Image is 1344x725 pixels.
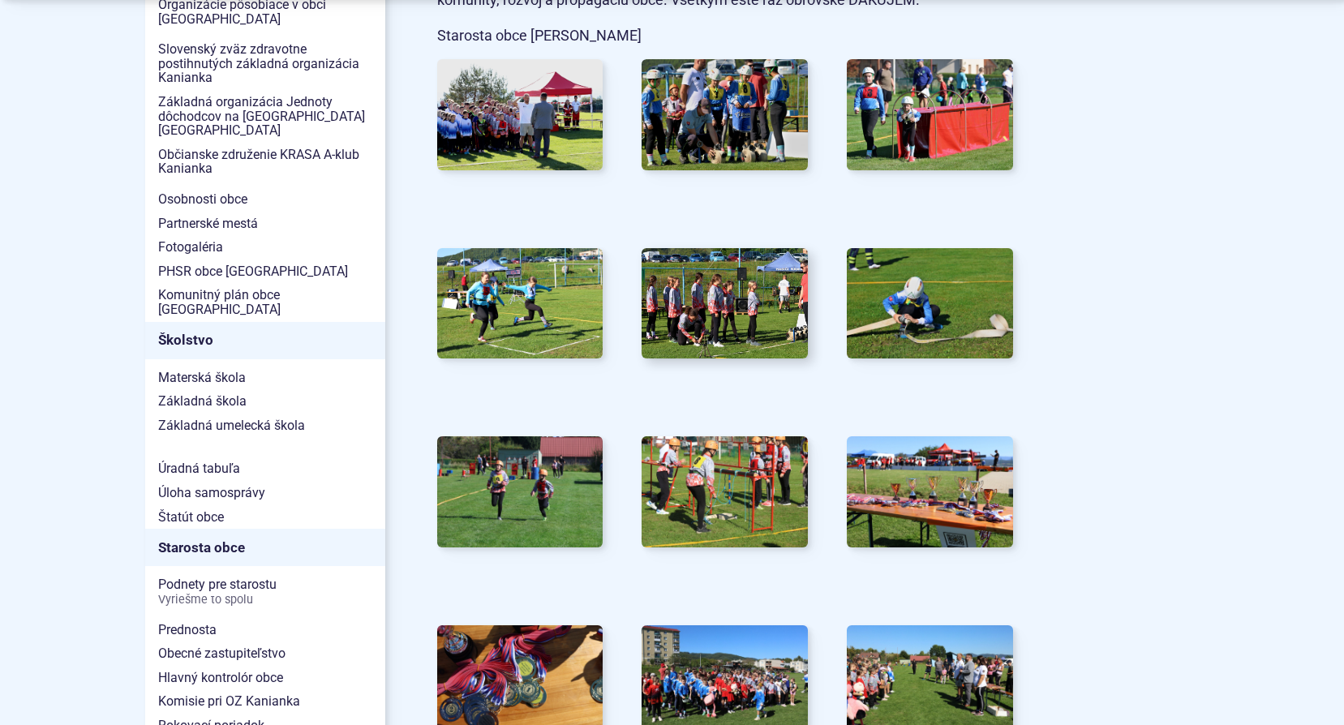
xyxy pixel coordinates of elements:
[633,242,816,364] img: fotka
[158,143,372,181] span: Občianske združenie KRASA A-klub Kanianka
[158,260,372,284] span: PHSR obce [GEOGRAPHIC_DATA]
[158,618,372,642] span: Prednosta
[145,641,385,666] a: Obecné zastupiteľstvo
[158,90,372,143] span: Základná organizácia Jednoty dôchodcov na [GEOGRAPHIC_DATA] [GEOGRAPHIC_DATA]
[158,328,372,353] span: Školstvo
[145,366,385,390] a: Materská škola
[145,322,385,359] a: Školstvo
[158,212,372,236] span: Partnerské mestá
[158,235,372,260] span: Fotogaléria
[847,248,1013,358] img: fotka
[145,689,385,714] a: Komisie pri OZ Kanianka
[158,37,372,90] span: Slovenský zväz zdravotne postihnutých základná organizácia Kanianka
[158,481,372,505] span: Úloha samosprávy
[145,414,385,438] a: Základná umelecká škola
[437,248,603,358] img: fotka
[158,505,372,530] span: Štatút obce
[847,59,1013,169] img: fotka
[145,143,385,181] a: Občianske združenie KRASA A-klub Kanianka
[145,389,385,414] a: Základná škola
[158,283,372,321] span: Komunitný plán obce [GEOGRAPHIC_DATA]
[158,689,372,714] span: Komisie pri OZ Kanianka
[158,389,372,414] span: Základná škola
[145,457,385,481] a: Úradná tabuľa
[158,366,372,390] span: Materská škola
[145,573,385,611] a: Podnety pre starostuVyriešme to spolu
[145,505,385,530] a: Štatút obce
[158,457,372,481] span: Úradná tabuľa
[847,436,1013,547] img: fotka
[158,187,372,212] span: Osobnosti obce
[145,212,385,236] a: Partnerské mestá
[145,618,385,642] a: Prednosta
[642,436,808,547] img: fotka
[145,529,385,566] a: Starosta obce
[642,59,808,169] img: fotka
[145,666,385,690] a: Hlavný kontrolór obce
[145,235,385,260] a: Fotogaléria
[158,573,372,611] span: Podnety pre starostu
[145,260,385,284] a: PHSR obce [GEOGRAPHIC_DATA]
[145,481,385,505] a: Úloha samosprávy
[158,535,372,560] span: Starosta obce
[158,414,372,438] span: Základná umelecká škola
[158,641,372,666] span: Obecné zastupiteľstvo
[158,666,372,690] span: Hlavný kontrolór obce
[145,90,385,143] a: Základná organizácia Jednoty dôchodcov na [GEOGRAPHIC_DATA] [GEOGRAPHIC_DATA]
[158,594,372,607] span: Vyriešme to spolu
[437,24,1013,49] p: Starosta obce [PERSON_NAME]
[145,37,385,90] a: Slovenský zväz zdravotne postihnutých základná organizácia Kanianka
[437,59,603,169] img: fotka
[145,187,385,212] a: Osobnosti obce
[145,283,385,321] a: Komunitný plán obce [GEOGRAPHIC_DATA]
[437,436,603,547] img: fotka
